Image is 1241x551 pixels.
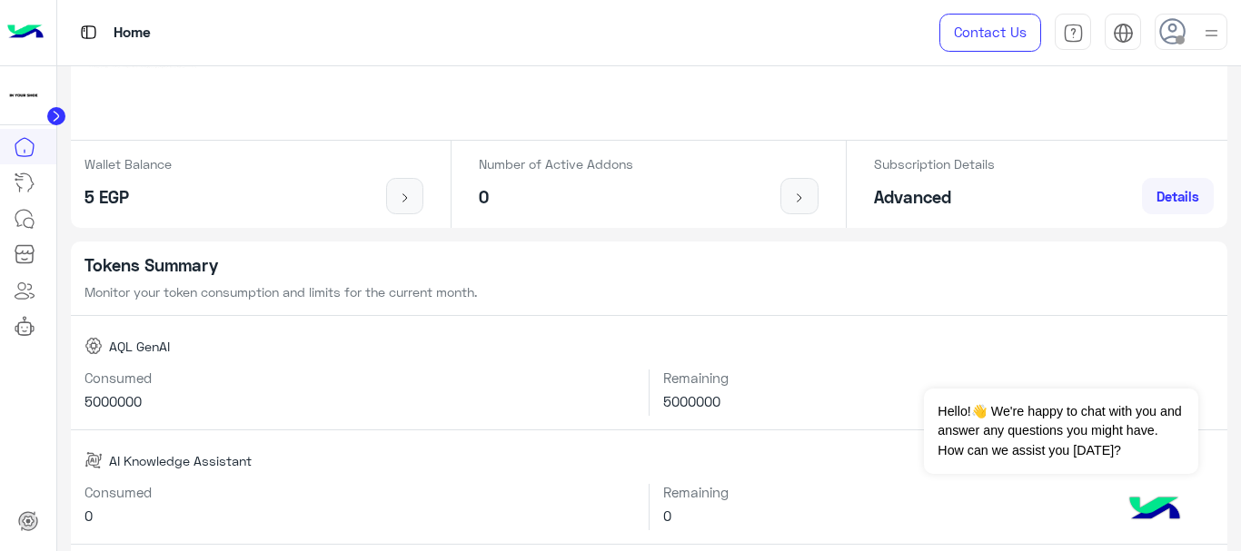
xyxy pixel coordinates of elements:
a: tab [1055,14,1091,52]
img: tab [1113,23,1134,44]
h6: 5000000 [84,393,636,409]
h5: 0 [479,187,633,208]
h6: Remaining [663,369,1214,386]
span: Details [1157,188,1199,204]
h6: Remaining [663,484,1214,500]
a: Details [1142,178,1214,214]
h6: Consumed [84,369,636,386]
img: profile [1200,22,1223,44]
img: tab [77,21,100,44]
img: Logo [7,14,44,52]
a: Contact Us [939,14,1041,52]
span: AQL GenAI [109,337,170,356]
img: hulul-logo.png [1123,478,1186,542]
span: Hello!👋 We're happy to chat with you and answer any questions you might have. How can we assist y... [924,389,1197,474]
p: Wallet Balance [84,154,172,173]
h6: 5000000 [663,393,1214,409]
img: icon [393,191,416,205]
h6: 0 [663,507,1214,524]
p: Monitor your token consumption and limits for the current month. [84,282,1215,301]
img: AI Knowledge Assistant [84,451,103,469]
img: tab [1063,23,1084,44]
p: Number of Active Addons [479,154,633,173]
h5: Advanced [874,187,995,208]
img: 923305001092802 [7,79,40,112]
h5: 5 EGP [84,187,172,208]
img: icon [789,191,811,205]
p: Subscription Details [874,154,995,173]
h6: 0 [84,507,636,524]
p: Home [114,21,151,45]
h5: Tokens Summary [84,255,1215,276]
h6: Consumed [84,484,636,500]
img: AQL GenAI [84,337,103,355]
span: AI Knowledge Assistant [109,451,252,470]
